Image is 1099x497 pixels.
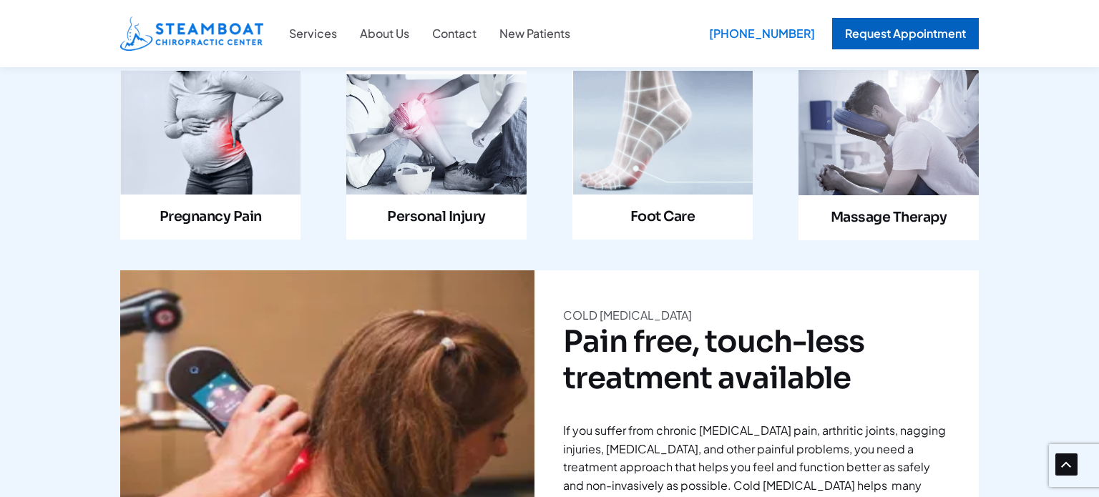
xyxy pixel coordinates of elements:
a: Contact [421,24,488,43]
h2: Pain free, touch-less treatment available [563,324,950,396]
a: About Us [348,24,421,43]
a: Request Appointment [832,18,979,49]
a: Infobox Link [572,71,753,240]
a: Services [278,24,348,43]
img: Steamboat Chiropractic Center [120,16,263,51]
a: New Patients [488,24,582,43]
div: [PHONE_NUMBER] [699,18,825,49]
p: COLD [MEDICAL_DATA] [563,306,950,325]
nav: Site Navigation [278,16,582,51]
a: [PHONE_NUMBER] [699,18,818,49]
a: Infobox Link [120,71,301,240]
a: Infobox Link [346,71,527,240]
a: Infobox Link [798,70,979,240]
